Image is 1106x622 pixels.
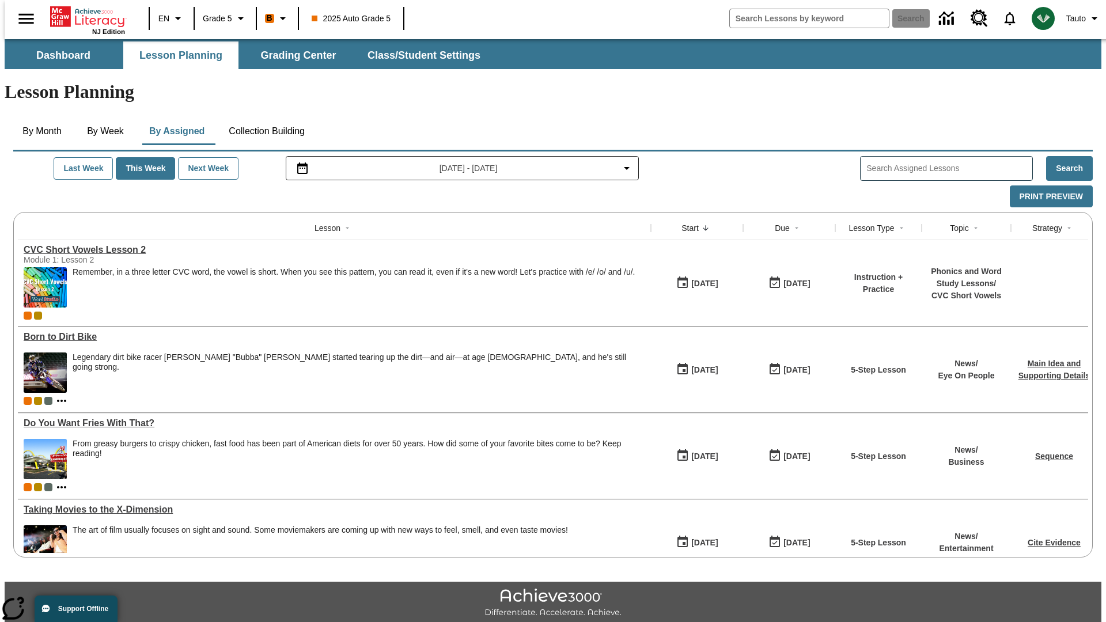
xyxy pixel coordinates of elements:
[9,2,43,36] button: Open side menu
[24,332,645,342] a: Born to Dirt Bike, Lessons
[1028,538,1081,547] a: Cite Evidence
[5,39,1101,69] div: SubNavbar
[927,290,1005,302] p: CVC Short Vowels
[764,272,814,294] button: 08/23/25: Last day the lesson can be accessed
[5,41,491,69] div: SubNavbar
[620,161,634,175] svg: Collapse Date Range Filter
[55,394,69,408] button: Show more classes
[153,8,190,29] button: Language: EN, Select a language
[340,221,354,235] button: Sort
[35,596,118,622] button: Support Offline
[1010,185,1093,208] button: Print Preview
[13,117,71,145] button: By Month
[1046,156,1093,181] button: Search
[691,363,718,377] div: [DATE]
[24,245,645,255] a: CVC Short Vowels Lesson 2, Lessons
[790,221,804,235] button: Sort
[939,530,993,543] p: News /
[24,483,32,491] div: Current Class
[44,483,52,491] div: OL 2025 Auto Grade 6
[1032,222,1062,234] div: Strategy
[730,9,889,28] input: search field
[73,525,568,535] p: The art of film usually focuses on sight and sound. Some moviemakers are coming up with new ways ...
[315,222,340,234] div: Lesson
[24,505,645,515] div: Taking Movies to the X-Dimension
[24,418,645,428] div: Do You Want Fries With That?
[73,525,568,566] div: The art of film usually focuses on sight and sound. Some moviemakers are coming up with new ways ...
[440,162,498,175] span: [DATE] - [DATE]
[995,3,1025,33] a: Notifications
[24,267,67,308] img: CVC Short Vowels Lesson 2.
[24,245,645,255] div: CVC Short Vowels Lesson 2
[44,397,52,405] div: OL 2025 Auto Grade 6
[24,332,645,342] div: Born to Dirt Bike
[938,358,994,370] p: News /
[783,449,810,464] div: [DATE]
[73,439,645,458] div: From greasy burgers to crispy chicken, fast food has been part of American diets for over 50 year...
[672,272,722,294] button: 08/23/25: First time the lesson was available
[691,276,718,291] div: [DATE]
[312,13,391,25] span: 2025 Auto Grade 5
[851,537,906,549] p: 5-Step Lesson
[691,449,718,464] div: [DATE]
[969,221,983,235] button: Sort
[55,480,69,494] button: Show more classes
[764,445,814,467] button: 08/21/25: Last day the lesson can be accessed
[783,536,810,550] div: [DATE]
[24,418,645,428] a: Do You Want Fries With That?, Lessons
[964,3,995,34] a: Resource Center, Will open in new tab
[849,222,894,234] div: Lesson Type
[260,8,294,29] button: Boost Class color is orange. Change class color
[219,117,314,145] button: Collection Building
[927,266,1005,290] p: Phonics and Word Study Lessons /
[1025,3,1062,33] button: Select a new avatar
[783,363,810,377] div: [DATE]
[950,222,969,234] div: Topic
[267,11,272,25] span: B
[34,397,42,405] div: New 2025 class
[484,589,622,618] img: Achieve3000 Differentiate Accelerate Achieve
[158,13,169,25] span: EN
[24,505,645,515] a: Taking Movies to the X-Dimension, Lessons
[851,450,906,462] p: 5-Step Lesson
[851,364,906,376] p: 5-Step Lesson
[672,532,722,553] button: 08/20/25: First time the lesson was available
[198,8,252,29] button: Grade: Grade 5, Select a grade
[841,271,916,295] p: Instruction + Practice
[691,536,718,550] div: [DATE]
[764,532,814,553] button: 08/24/25: Last day the lesson can be accessed
[116,157,175,180] button: This Week
[178,157,238,180] button: Next Week
[1032,7,1055,30] img: avatar image
[24,525,67,566] img: Panel in front of the seats sprays water mist to the happy audience at a 4DX-equipped theater.
[58,605,108,613] span: Support Offline
[783,276,810,291] div: [DATE]
[699,221,713,235] button: Sort
[358,41,490,69] button: Class/Student Settings
[1035,452,1073,461] a: Sequence
[775,222,790,234] div: Due
[123,41,238,69] button: Lesson Planning
[948,444,984,456] p: News /
[24,397,32,405] div: Current Class
[938,370,994,382] p: Eye On People
[92,28,125,35] span: NJ Edition
[34,312,42,320] div: New 2025 class
[24,352,67,393] img: Motocross racer James Stewart flies through the air on his dirt bike.
[1018,359,1090,380] a: Main Idea and Supporting Details
[54,157,113,180] button: Last Week
[140,117,214,145] button: By Assigned
[764,359,814,381] button: 08/21/25: Last day the lesson can be accessed
[77,117,134,145] button: By Week
[948,456,984,468] p: Business
[1062,8,1106,29] button: Profile/Settings
[73,352,645,393] div: Legendary dirt bike racer James "Bubba" Stewart started tearing up the dirt—and air—at age 4, and...
[73,439,645,479] div: From greasy burgers to crispy chicken, fast food has been part of American diets for over 50 year...
[73,267,635,308] span: Remember, in a three letter CVC word, the vowel is short. When you see this pattern, you can read...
